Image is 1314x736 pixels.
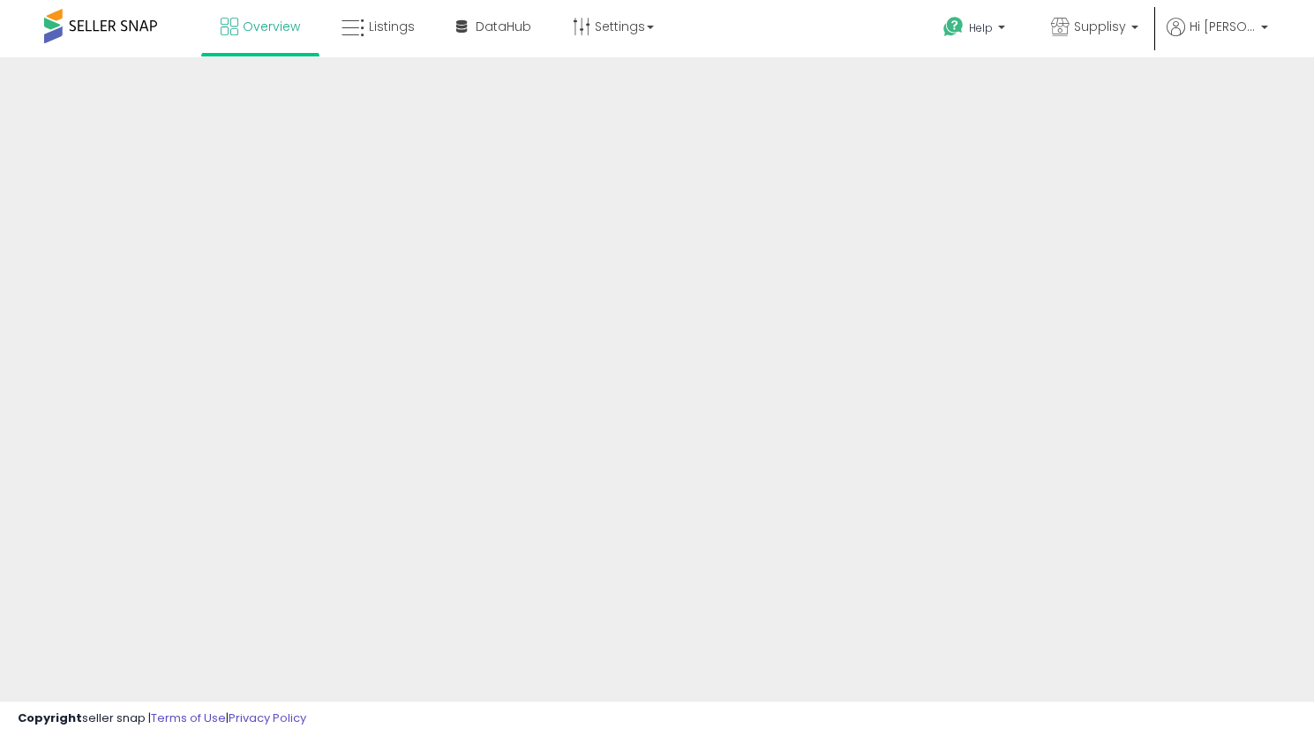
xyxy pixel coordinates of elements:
a: Terms of Use [151,710,226,726]
span: DataHub [476,18,531,35]
span: Supplisy [1074,18,1126,35]
strong: Copyright [18,710,82,726]
a: Privacy Policy [229,710,306,726]
span: Help [969,20,993,35]
a: Help [929,3,1023,57]
a: Hi [PERSON_NAME] [1167,18,1268,57]
i: Get Help [942,16,965,38]
span: Listings [369,18,415,35]
div: seller snap | | [18,710,306,727]
span: Overview [243,18,300,35]
span: Hi [PERSON_NAME] [1190,18,1256,35]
